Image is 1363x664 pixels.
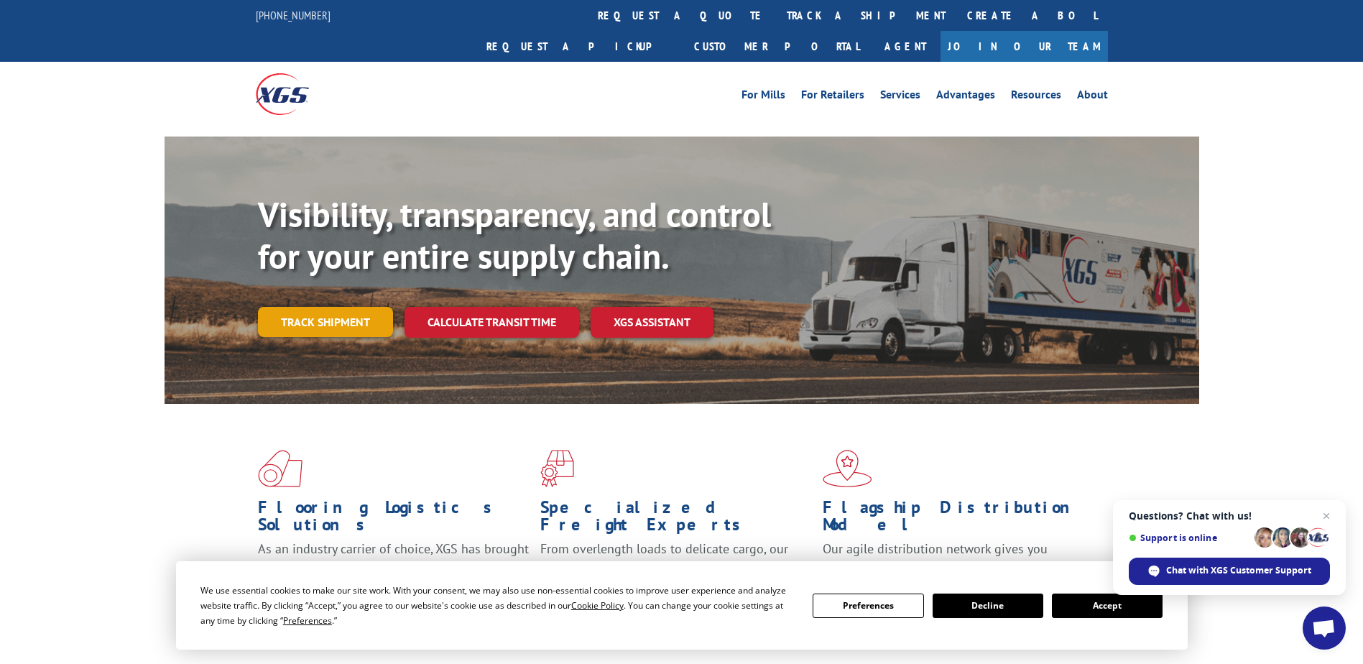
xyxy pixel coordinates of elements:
a: For Retailers [801,89,864,105]
button: Decline [933,594,1043,618]
img: xgs-icon-focused-on-flooring-red [540,450,574,487]
span: As an industry carrier of choice, XGS has brought innovation and dedication to flooring logistics... [258,540,529,591]
img: xgs-icon-total-supply-chain-intelligence-red [258,450,302,487]
h1: Flooring Logistics Solutions [258,499,530,540]
h1: Specialized Freight Experts [540,499,812,540]
span: Close chat [1318,507,1335,525]
a: Services [880,89,920,105]
img: xgs-icon-flagship-distribution-model-red [823,450,872,487]
a: Resources [1011,89,1061,105]
a: Request a pickup [476,31,683,62]
a: Advantages [936,89,995,105]
a: Agent [870,31,941,62]
a: Customer Portal [683,31,870,62]
b: Visibility, transparency, and control for your entire supply chain. [258,192,771,278]
a: XGS ASSISTANT [591,307,713,338]
button: Preferences [813,594,923,618]
div: Chat with XGS Customer Support [1129,558,1330,585]
span: Cookie Policy [571,599,624,612]
div: Open chat [1303,607,1346,650]
h1: Flagship Distribution Model [823,499,1094,540]
div: We use essential cookies to make our site work. With your consent, we may also use non-essential ... [200,583,795,628]
a: For Mills [741,89,785,105]
span: Questions? Chat with us! [1129,510,1330,522]
a: [PHONE_NUMBER] [256,8,331,22]
a: About [1077,89,1108,105]
a: Calculate transit time [405,307,579,338]
div: Cookie Consent Prompt [176,561,1188,650]
span: Our agile distribution network gives you nationwide inventory management on demand. [823,540,1087,574]
button: Accept [1052,594,1163,618]
span: Preferences [283,614,332,627]
span: Chat with XGS Customer Support [1166,564,1311,577]
a: Join Our Team [941,31,1108,62]
p: From overlength loads to delicate cargo, our experienced staff knows the best way to move your fr... [540,540,812,604]
a: Track shipment [258,307,393,337]
span: Support is online [1129,532,1249,543]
